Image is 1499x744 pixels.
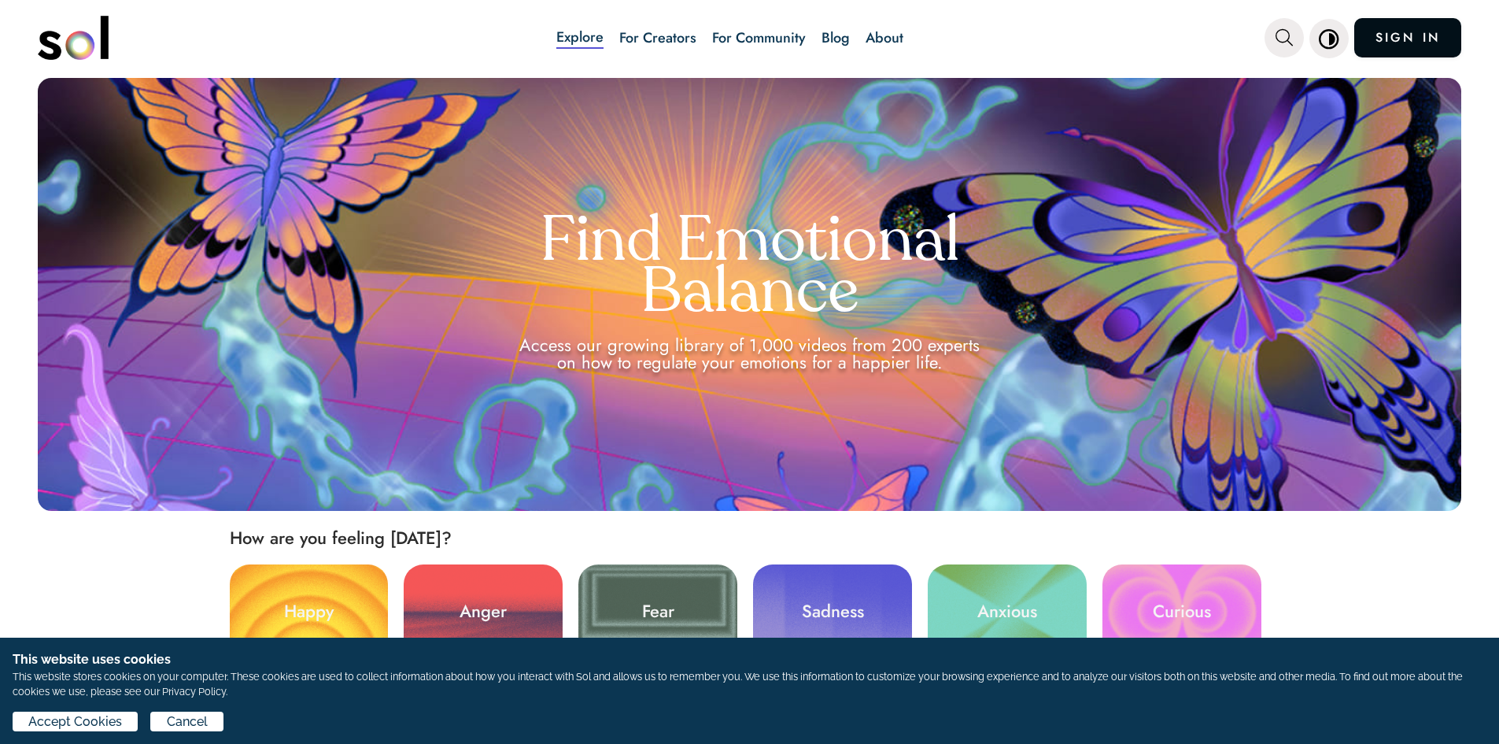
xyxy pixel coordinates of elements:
button: Cancel [150,712,223,731]
a: Curious [1102,564,1261,659]
h2: How are you feeling [DATE]? [230,527,1361,549]
a: Anger [404,564,563,659]
nav: main navigation [38,10,1462,65]
span: Accept Cookies [28,713,122,731]
a: Anxious [928,564,1087,659]
a: Blog [821,28,850,48]
a: Sadness [753,564,912,659]
a: For Community [712,28,806,48]
a: Explore [556,27,604,49]
p: This website stores cookies on your computer. These cookies are used to collect information about... [13,669,1486,699]
h1: This website uses cookies [13,650,1486,669]
h1: Find Emotional Balance [428,218,1071,320]
span: Cancel [167,713,208,731]
a: Happy [230,564,389,659]
a: Fear [578,564,737,659]
button: Accept Cookies [13,712,138,731]
a: About [866,28,903,48]
a: For Creators [619,28,696,48]
a: SIGN IN [1354,18,1461,57]
img: logo [38,16,109,60]
div: Access our growing library of 1,000 videos from 200 experts on how to regulate your emotions for ... [508,336,991,371]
